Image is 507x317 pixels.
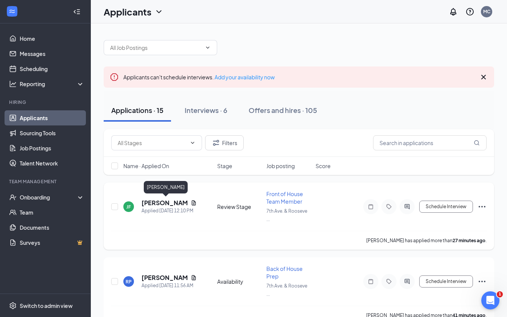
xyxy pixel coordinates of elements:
[126,278,132,285] div: RP
[142,207,197,215] div: Applied [DATE] 12:10 PM
[419,201,473,213] button: Schedule Interview
[20,205,84,220] a: Team
[366,237,487,244] p: [PERSON_NAME] has applied more than .
[266,162,295,170] span: Job posting
[366,204,375,210] svg: Note
[479,73,488,82] svg: Cross
[142,274,188,282] h5: [PERSON_NAME]
[477,277,487,286] svg: Ellipses
[474,140,480,146] svg: MagnifyingGlass
[497,291,503,297] span: 1
[20,46,84,61] a: Messages
[9,178,83,185] div: Team Management
[20,220,84,235] a: Documents
[8,8,16,15] svg: WorkstreamLogo
[373,135,487,150] input: Search in applications
[111,105,163,115] div: Applications · 15
[126,204,131,210] div: JF
[217,278,262,285] div: Availability
[9,302,17,309] svg: Settings
[142,199,188,207] h5: [PERSON_NAME]
[20,156,84,171] a: Talent Network
[477,202,487,211] svg: Ellipses
[266,208,307,222] span: 7th Ave. & Rooseve ...
[384,278,393,285] svg: Tag
[118,139,187,147] input: All Stages
[9,80,17,88] svg: Analysis
[266,190,303,205] span: Front of House Team Member
[249,105,317,115] div: Offers and hires · 105
[481,291,499,309] iframe: Intercom live chat
[217,162,232,170] span: Stage
[20,141,84,156] a: Job Postings
[266,283,307,297] span: 7th Ave. & Rooseve ...
[403,278,412,285] svg: ActiveChat
[384,204,393,210] svg: Tag
[185,105,227,115] div: Interviews · 6
[20,110,84,125] a: Applicants
[20,125,84,141] a: Sourcing Tools
[110,43,202,52] input: All Job Postings
[453,238,485,243] b: 27 minutes ago
[104,5,151,18] h1: Applicants
[154,7,163,16] svg: ChevronDown
[20,235,84,250] a: SurveysCrown
[205,135,244,150] button: Filter Filters
[110,73,119,82] svg: Error
[266,265,303,280] span: Back of House Prep
[123,74,275,80] span: Applicants can't schedule interviews.
[20,193,78,201] div: Onboarding
[217,203,262,210] div: Review Stage
[449,7,458,16] svg: Notifications
[212,138,221,147] svg: Filter
[191,275,197,281] svg: Document
[20,302,73,309] div: Switch to admin view
[191,200,197,206] svg: Document
[20,61,84,76] a: Scheduling
[73,8,81,15] svg: Collapse
[483,8,490,15] div: MC
[20,31,84,46] a: Home
[9,193,17,201] svg: UserCheck
[144,181,188,193] div: [PERSON_NAME]
[366,278,375,285] svg: Note
[20,80,85,88] div: Reporting
[215,74,275,80] a: Add your availability now
[9,99,83,105] div: Hiring
[465,7,474,16] svg: QuestionInfo
[403,204,412,210] svg: ActiveChat
[142,282,197,289] div: Applied [DATE] 11:56 AM
[316,162,331,170] span: Score
[419,275,473,288] button: Schedule Interview
[123,162,169,170] span: Name · Applied On
[190,140,196,146] svg: ChevronDown
[205,45,211,51] svg: ChevronDown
